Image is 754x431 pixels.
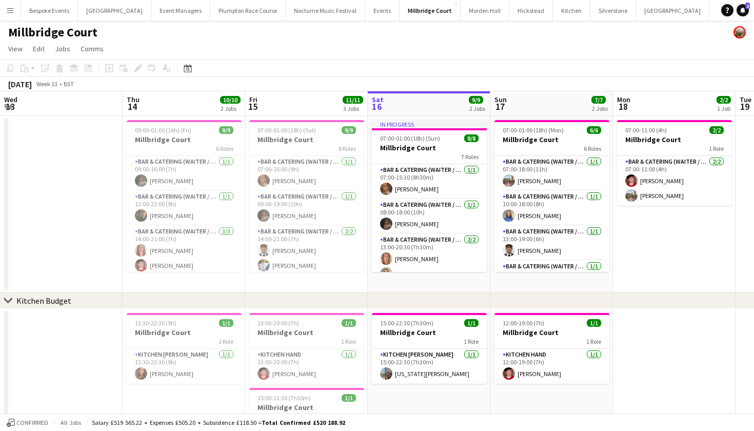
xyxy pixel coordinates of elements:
[249,349,364,384] app-card-role: Kitchen Hand1/113:00-20:00 (7h)[PERSON_NAME]
[494,135,609,144] h3: Millbridge Court
[64,80,74,88] div: BST
[4,42,27,55] a: View
[400,1,461,21] button: Millbridge Court
[494,313,609,384] app-job-card: 12:00-19:00 (7h)1/1Millbridge Court1 RoleKitchen Hand1/112:00-19:00 (7h)[PERSON_NAME]
[58,419,83,426] span: All jobs
[216,145,233,152] span: 6 Roles
[372,349,487,384] app-card-role: Kitchen [PERSON_NAME]1/115:00-22:30 (7h30m)[US_STATE][PERSON_NAME]
[249,156,364,191] app-card-role: Bar & Catering (Waiter / waitress)1/107:00-16:00 (9h)[PERSON_NAME]
[127,191,242,226] app-card-role: Bar & Catering (Waiter / waitress)1/113:00-22:00 (9h)[PERSON_NAME]
[257,394,311,402] span: 15:00-22:30 (7h30m)
[286,1,365,21] button: Nocturne Music Festival
[372,120,487,128] div: In progress
[494,349,609,384] app-card-role: Kitchen Hand1/112:00-19:00 (7h)[PERSON_NAME]
[81,44,104,53] span: Comms
[4,95,17,104] span: Wed
[365,1,400,21] button: Events
[709,145,724,152] span: 1 Role
[249,191,364,226] app-card-role: Bar & Catering (Waiter / waitress)1/109:00-19:00 (10h)[PERSON_NAME]
[509,1,553,21] button: Hickstead
[343,105,363,112] div: 3 Jobs
[617,120,732,206] app-job-card: 07:00-11:00 (4h)2/2Millbridge Court1 RoleBar & Catering (Waiter / waitress)2/207:00-11:00 (4h)[PE...
[55,44,70,53] span: Jobs
[494,328,609,337] h3: Millbridge Court
[494,261,609,296] app-card-role: Bar & Catering (Waiter / waitress)1/113:00-22:00 (9h)
[249,95,257,104] span: Fri
[372,164,487,199] app-card-role: Bar & Catering (Waiter / waitress)1/107:00-15:30 (8h30m)[PERSON_NAME]
[33,44,45,53] span: Edit
[745,3,750,9] span: 2
[469,105,485,112] div: 2 Jobs
[372,234,487,284] app-card-role: Bar & Catering (Waiter / waitress)2/213:00-20:30 (7h30m)[PERSON_NAME][PERSON_NAME]
[717,105,730,112] div: 1 Job
[553,1,590,21] button: Kitchen
[343,96,363,104] span: 11/11
[469,96,483,104] span: 9/9
[738,101,751,112] span: 19
[372,120,487,272] app-job-card: In progress07:00-01:00 (18h) (Sun)8/8Millbridge Court7 RolesBar & Catering (Waiter / waitress)1/1...
[51,42,74,55] a: Jobs
[262,419,345,426] span: Total Confirmed £520 188.92
[461,153,479,161] span: 7 Roles
[21,1,78,21] button: Bespoke Events
[380,134,440,142] span: 07:00-01:00 (18h) (Sun)
[16,419,48,426] span: Confirmed
[494,191,609,226] app-card-role: Bar & Catering (Waiter / waitress)1/110:00-18:00 (8h)[PERSON_NAME]
[341,413,356,420] span: 1 Role
[76,42,108,55] a: Comms
[249,226,364,276] app-card-role: Bar & Catering (Waiter / waitress)2/214:00-21:00 (7h)[PERSON_NAME][PERSON_NAME]
[503,126,564,134] span: 07:00-01:00 (18h) (Mon)
[127,226,242,290] app-card-role: Bar & Catering (Waiter / waitress)3/314:00-21:00 (7h)[PERSON_NAME][PERSON_NAME]
[127,313,242,384] app-job-card: 13:30-22:30 (9h)1/1Millbridge Court1 RoleKitchen [PERSON_NAME]1/113:30-22:30 (9h)[PERSON_NAME]
[494,95,507,104] span: Sun
[591,96,606,104] span: 7/7
[717,96,731,104] span: 2/2
[617,135,732,144] h3: Millbridge Court
[8,79,32,89] div: [DATE]
[125,101,140,112] span: 14
[34,80,59,88] span: Week 33
[464,319,479,327] span: 1/1
[219,319,233,327] span: 1/1
[249,313,364,384] app-job-card: 13:00-20:00 (7h)1/1Millbridge Court1 RoleKitchen Hand1/113:00-20:00 (7h)[PERSON_NAME]
[503,319,544,327] span: 12:00-19:00 (7h)
[341,338,356,345] span: 1 Role
[127,120,242,272] app-job-card: 09:00-01:00 (16h) (Fri)9/9Millbridge Court6 RolesBar & Catering (Waiter / waitress)1/109:00-16:00...
[249,120,364,272] app-job-card: 07:00-01:00 (18h) (Sat)9/9Millbridge Court8 RolesBar & Catering (Waiter / waitress)1/107:00-16:00...
[592,105,608,112] div: 2 Jobs
[494,226,609,261] app-card-role: Bar & Catering (Waiter / waitress)1/113:00-19:00 (6h)[PERSON_NAME]
[135,126,191,134] span: 09:00-01:00 (16h) (Fri)
[733,26,746,38] app-user-avatar: Staffing Manager
[372,95,384,104] span: Sat
[8,44,23,53] span: View
[8,25,97,40] h1: Millbridge Court
[78,1,151,21] button: [GEOGRAPHIC_DATA]
[221,105,240,112] div: 2 Jobs
[249,328,364,337] h3: Millbridge Court
[3,101,17,112] span: 13
[372,143,487,152] h3: Millbridge Court
[740,95,751,104] span: Tue
[372,313,487,384] div: 15:00-22:30 (7h30m)1/1Millbridge Court1 RoleKitchen [PERSON_NAME]1/115:00-22:30 (7h30m)[US_STATE]...
[210,1,286,21] button: Plumpton Race Course
[249,403,364,412] h3: Millbridge Court
[737,4,749,16] a: 2
[617,156,732,206] app-card-role: Bar & Catering (Waiter / waitress)2/207:00-11:00 (4h)[PERSON_NAME][PERSON_NAME]
[29,42,49,55] a: Edit
[584,145,601,152] span: 6 Roles
[494,120,609,272] app-job-card: 07:00-01:00 (18h) (Mon)6/6Millbridge Court6 RolesBar & Catering (Waiter / waitress)1/107:00-18:00...
[617,95,630,104] span: Mon
[5,417,50,428] button: Confirmed
[135,319,176,327] span: 13:30-22:30 (9h)
[372,199,487,234] app-card-role: Bar & Catering (Waiter / waitress)1/108:00-18:00 (10h)[PERSON_NAME]
[16,296,71,306] div: Kitchen Budget
[372,328,487,337] h3: Millbridge Court
[151,1,210,21] button: Event Managers
[464,338,479,345] span: 1 Role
